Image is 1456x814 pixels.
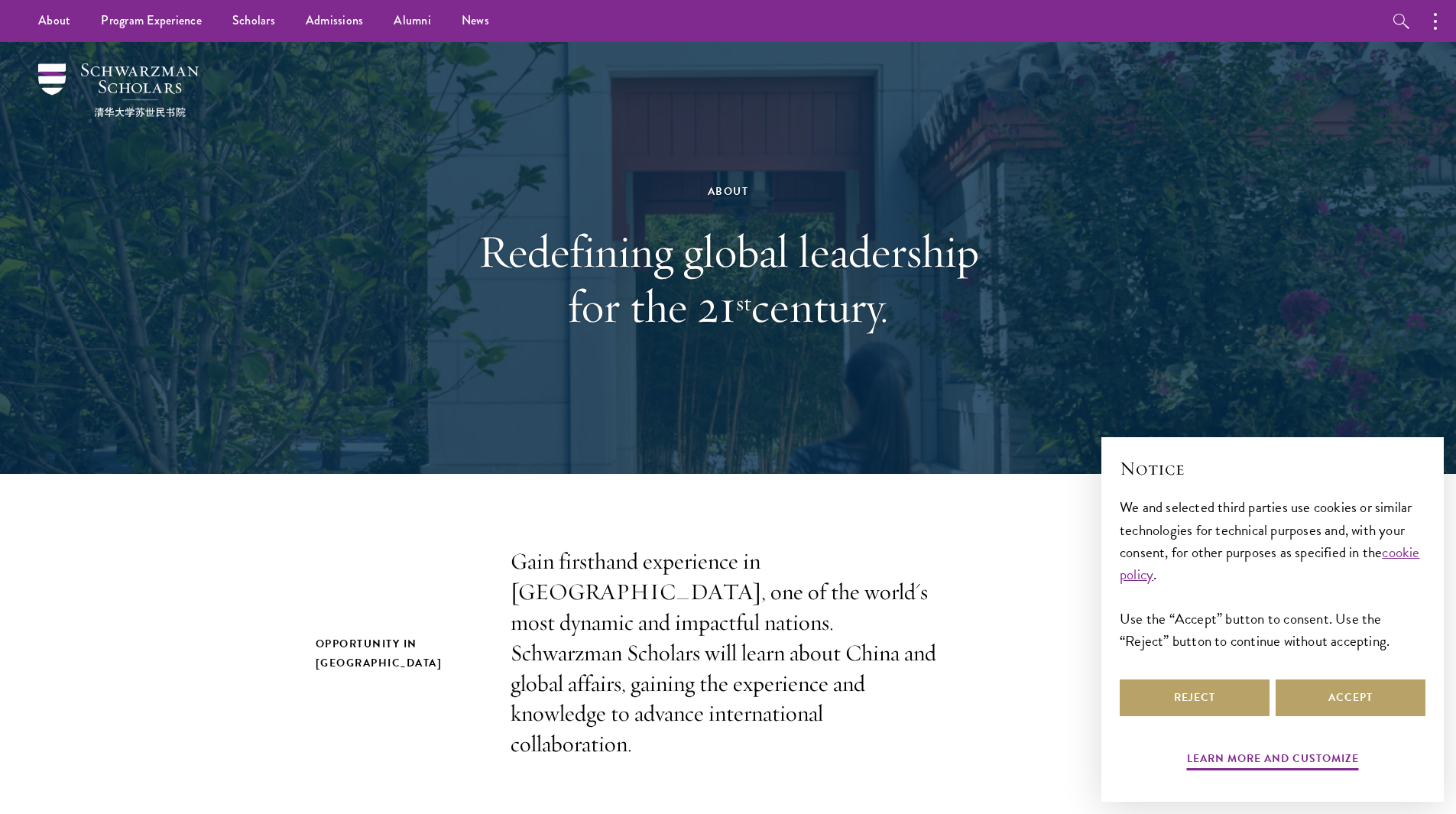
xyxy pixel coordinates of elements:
[38,63,199,117] img: Schwarzman Scholars
[1120,456,1425,482] h2: Notice
[465,182,992,201] div: About
[1120,541,1420,585] a: cookie policy
[1120,679,1270,716] button: Reject
[1187,749,1359,773] button: Learn more and customize
[1120,496,1425,651] div: We and selected third parties use cookies or similar technologies for technical purposes and, wit...
[465,224,992,334] h1: Redefining global leadership for the 21 century.
[1276,679,1425,716] button: Accept
[736,288,751,317] sup: st
[511,546,946,760] p: Gain firsthand experience in [GEOGRAPHIC_DATA], one of the world's most dynamic and impactful nat...
[316,634,480,673] h2: Opportunity in [GEOGRAPHIC_DATA]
